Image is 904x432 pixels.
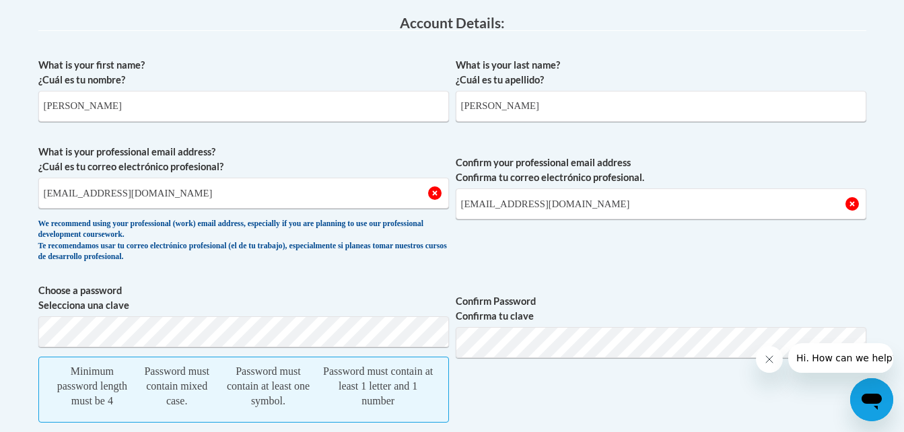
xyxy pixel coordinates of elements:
[456,58,866,87] label: What is your last name? ¿Cuál es tu apellido?
[38,91,449,122] input: Metadata input
[456,188,866,219] input: Required
[38,145,449,174] label: What is your professional email address? ¿Cuál es tu correo electrónico profesional?
[850,378,893,421] iframe: Button to launch messaging window
[8,9,109,20] span: Hi. How can we help?
[38,283,449,313] label: Choose a password Selecciona una clave
[456,294,866,324] label: Confirm Password Confirma tu clave
[38,219,449,263] div: We recommend using your professional (work) email address, especially if you are planning to use ...
[221,364,315,408] div: Password must contain at least one symbol.
[456,91,866,122] input: Metadata input
[456,155,866,185] label: Confirm your professional email address Confirma tu correo electrónico profesional.
[38,58,449,87] label: What is your first name? ¿Cuál es tu nombre?
[38,178,449,209] input: Metadata input
[139,364,215,408] div: Password must contain mixed case.
[322,364,435,408] div: Password must contain at least 1 letter and 1 number
[400,14,505,31] span: Account Details:
[788,343,893,373] iframe: Message from company
[53,364,133,408] div: Minimum password length must be 4
[756,346,783,373] iframe: Close message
